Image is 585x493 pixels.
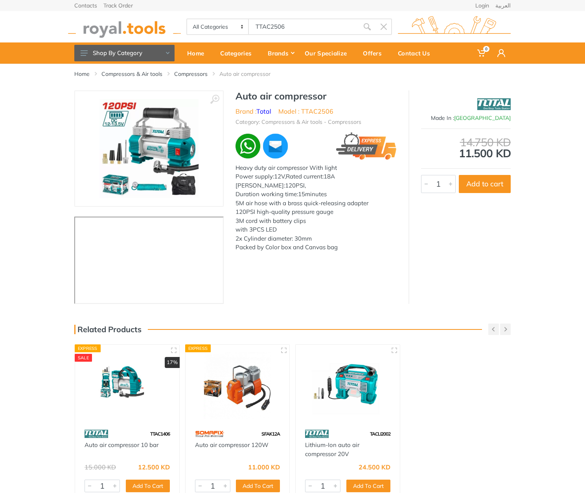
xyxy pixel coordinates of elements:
div: Categories [215,45,262,61]
div: 120PSI high-quality pressure gauge [235,208,397,217]
div: Contact Us [392,45,441,61]
div: SALE [75,354,92,362]
div: [PERSON_NAME]:120PSI, [235,181,397,190]
div: Brands [262,45,299,61]
select: Category [187,19,249,34]
div: 11.000 KD [248,464,280,470]
a: Home [74,70,90,78]
img: 86.webp [305,427,329,441]
a: Compressors & Air tools [101,70,162,78]
a: Home [182,42,215,64]
span: SFAK12A [261,431,280,437]
img: Royal Tools - Lithium-Ion auto air compressor 20V [303,352,393,419]
div: 3M cord with battery clips [235,217,397,226]
a: Offers [357,42,392,64]
span: TTAC1406 [150,431,170,437]
div: 24.500 KD [359,464,390,470]
div: Home [182,45,215,61]
img: Royal Tools - Auto air compressor 10 bar [82,352,172,419]
span: TACLI2002 [370,431,390,437]
a: العربية [495,3,511,8]
div: Made In : [421,114,511,122]
img: 60.webp [195,427,224,441]
a: Categories [215,42,262,64]
div: Our Specialize [299,45,357,61]
a: Track Order [103,3,133,8]
a: Lithium-Ion auto air compressor 20V [305,441,359,458]
div: Packed by Color box and Canvas bag [235,243,397,252]
div: Duration working time:15minutes [235,190,397,199]
img: express.png [336,132,397,160]
div: 5M air hose with a brass quick-releasing adapter [235,199,397,208]
div: Offers [357,45,392,61]
div: 12.500 KD [138,464,170,470]
div: Power supply:12V,Rated current:18A [235,172,397,181]
img: royal.tools Logo [398,16,511,38]
button: Shop By Category [74,45,175,61]
a: Contacts [74,3,97,8]
div: Express [185,344,211,352]
img: 86.webp [85,427,108,441]
div: Express [75,344,101,352]
img: royal.tools Logo [68,16,181,38]
li: Brand : [235,107,271,116]
img: Royal Tools - Auto air compressor [99,99,199,198]
div: with 3PCS LED [235,225,397,234]
a: Compressors [174,70,208,78]
div: 14.750 KD [421,137,511,148]
span: 0 [483,46,489,52]
button: Add to cart [459,175,511,193]
a: Contact Us [392,42,441,64]
span: [GEOGRAPHIC_DATA] [454,114,511,121]
button: Add To Cart [236,480,280,492]
div: 15.000 KD [85,464,116,470]
a: Login [475,3,489,8]
div: 2x Cylinder diameter: 30mm [235,234,397,243]
button: Add To Cart [346,480,390,492]
h1: Auto air compressor [235,90,397,102]
a: Auto air compressor 10 bar [85,441,158,449]
a: Auto air compressor 120W [195,441,269,449]
button: Add To Cart [126,480,170,492]
nav: breadcrumb [74,70,511,78]
h3: Related Products [74,325,142,334]
div: 11.500 KD [421,137,511,159]
img: Total [477,94,511,114]
div: Heavy duty air compressor With light [235,164,397,173]
img: ma.webp [262,132,289,160]
a: Our Specialize [299,42,357,64]
li: Model : TTAC2506 [278,107,333,116]
img: wa.webp [235,134,260,158]
li: Category: Compressors & Air tools - Compressors [235,118,361,126]
div: 17% [165,357,180,368]
a: 0 [472,42,492,64]
img: Royal Tools - Auto air compressor 120W [193,352,283,419]
a: Total [256,107,271,115]
li: Auto air compressor [219,70,282,78]
input: Site search [249,18,359,35]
